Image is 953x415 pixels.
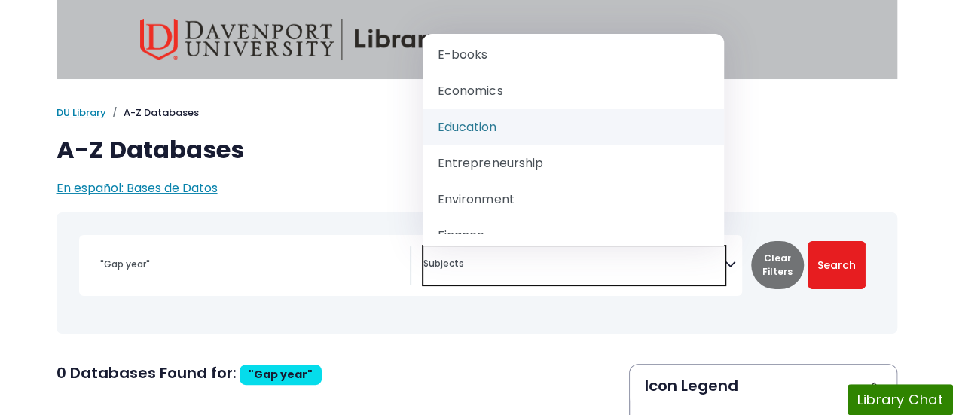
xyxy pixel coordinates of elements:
li: A-Z Databases [106,105,199,121]
button: Icon Legend [630,365,896,407]
li: E-books [423,37,724,73]
li: Environment [423,182,724,218]
a: En español: Bases de Datos [57,179,218,197]
nav: breadcrumb [57,105,897,121]
h1: A-Z Databases [57,136,897,164]
img: Davenport University Library [140,19,441,60]
button: Library Chat [848,384,953,415]
textarea: Search [423,259,725,271]
button: Clear Filters [751,241,804,289]
span: "Gap year" [249,367,313,382]
li: Economics [423,73,724,109]
button: Submit for Search Results [808,241,866,289]
span: 0 Databases Found for: [57,362,237,383]
input: Search database by title or keyword [91,253,410,275]
li: Finance [423,218,724,254]
li: Entrepreneurship [423,145,724,182]
a: DU Library [57,105,106,120]
nav: Search filters [57,212,897,334]
li: Education [423,109,724,145]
